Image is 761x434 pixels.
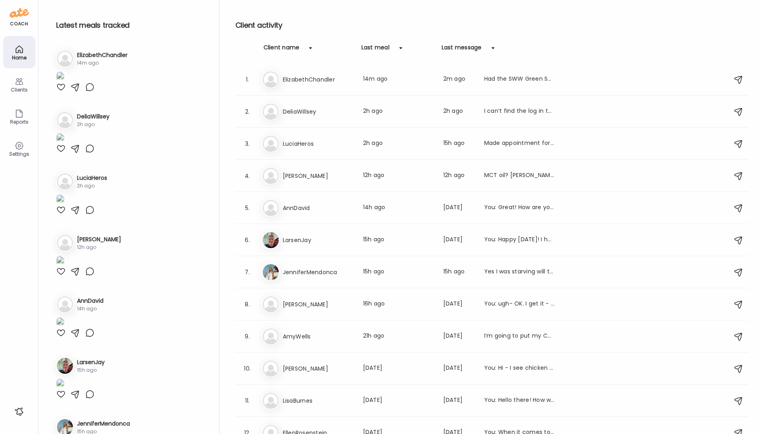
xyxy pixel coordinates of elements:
[57,296,73,312] img: bg-avatar-default.svg
[77,182,107,189] div: 2h ago
[57,173,73,189] img: bg-avatar-default.svg
[283,364,353,373] h3: [PERSON_NAME]
[243,75,252,84] div: 1.
[283,267,353,277] h3: JenniferMendonca
[443,332,475,341] div: [DATE]
[283,171,353,181] h3: [PERSON_NAME]
[263,264,279,280] img: avatars%2FhTWL1UBjihWZBvuxS4CFXhMyrrr1
[56,379,64,389] img: images%2FpQclOzuQ2uUyIuBETuyLXmhsmXz1%2FzJ9fJ9MWVw9PqKLF7Vhr%2FWpW7iKxrH8Ghk9jL5ekr_1080
[263,71,279,88] img: bg-avatar-default.svg
[263,200,279,216] img: bg-avatar-default.svg
[363,364,434,373] div: [DATE]
[5,87,34,92] div: Clients
[263,296,279,312] img: bg-avatar-default.svg
[243,396,252,405] div: 11.
[77,174,107,182] h3: LuciaHeros
[283,203,353,213] h3: AnnDavid
[5,55,34,60] div: Home
[263,136,279,152] img: bg-avatar-default.svg
[77,305,103,312] div: 14h ago
[243,235,252,245] div: 6.
[443,364,475,373] div: [DATE]
[443,75,475,84] div: 2m ago
[484,267,555,277] div: Yes I was starving will try better next time. Also spike after having I guess the cashew butter. ...
[363,396,434,405] div: [DATE]
[363,300,434,309] div: 16h ago
[283,107,353,116] h3: DeliaWillsey
[361,43,390,56] div: Last meal
[484,203,555,213] div: You: Great! How are you feeling?? I see you had to Reschedule out call [DATE]. How else can I sup...
[443,203,475,213] div: [DATE]
[283,139,353,149] h3: LuciaHeros
[443,267,475,277] div: 15h ago
[243,139,252,149] div: 3.
[363,139,434,149] div: 2h ago
[56,71,64,82] img: images%2FLmewejLqqxYGdaZecVheXEEv6Df2%2FI0tYESEkTWH91fDHXbpz%2FDWUsxKeP0L0FFNr3A3oc_1080
[243,267,252,277] div: 7.
[77,297,103,305] h3: AnnDavid
[10,6,29,19] img: ate
[77,59,128,67] div: 14m ago
[77,235,121,244] h3: [PERSON_NAME]
[57,235,73,251] img: bg-avatar-default.svg
[56,256,64,267] img: images%2FIrNJUawwUnOTYYdIvOBtlFt5cGu2%2FSQGzpjEFeragCYgLk2k4%2F066uajFCk80CsikxSpmu_1080
[263,232,279,248] img: avatars%2FpQclOzuQ2uUyIuBETuyLXmhsmXz1
[484,107,555,116] div: I can’t find the log in to make my last few appointments. Please resend. I really enjoyed our in ...
[443,107,475,116] div: 2h ago
[443,171,475,181] div: 12h ago
[56,133,64,144] img: images%2FGHdhXm9jJtNQdLs9r9pbhWu10OF2%2FtV5kCrzrVJF36rzqtGi5%2FPGXLFbHj3c7kkI3cNo36_1080
[484,364,555,373] div: You: Hi - I see chicken broth and i just want to make sure this is for the nutrition and not that...
[243,300,252,309] div: 8.
[443,300,475,309] div: [DATE]
[263,168,279,184] img: bg-avatar-default.svg
[442,43,482,56] div: Last message
[363,107,434,116] div: 2h ago
[363,171,434,181] div: 12h ago
[283,332,353,341] h3: AmyWells
[484,235,555,245] div: You: Happy [DATE]! I hope you continue to feel amazing! You are really putting in the work! So ha...
[77,244,121,251] div: 12h ago
[77,121,110,128] div: 2h ago
[243,332,252,341] div: 9.
[5,119,34,124] div: Reports
[484,300,555,309] div: You: ugh- OK. I get it - hopefully you will find it soon
[57,112,73,128] img: bg-avatar-default.svg
[363,267,434,277] div: 15h ago
[484,332,555,341] div: I’m going to put my CGM on tonight. Off to get a workout in…
[56,194,64,205] img: images%2F1qYfsqsWO6WAqm9xosSfiY0Hazg1%2FYj9p0z2ndUv3WaPZYO4Y%2FjoSARJHB1sftaqSpQHhe_1080
[484,75,555,84] div: Had the SWW Green Smoothie this am with Be Well vanilla protein powder. This was my least favorit...
[77,420,130,428] h3: JenniferMendonca
[77,112,110,121] h3: DeliaWillsey
[264,43,300,56] div: Client name
[5,151,34,157] div: Settings
[243,364,252,373] div: 10.
[263,361,279,377] img: bg-avatar-default.svg
[57,358,73,374] img: avatars%2FpQclOzuQ2uUyIuBETuyLXmhsmXz1
[443,235,475,245] div: [DATE]
[484,396,555,405] div: You: Hello there! How was the Vineyard? It is so beautiful there, and those are the places that a...
[443,396,475,405] div: [DATE]
[56,19,206,31] h2: Latest meals tracked
[363,332,434,341] div: 21h ago
[363,203,434,213] div: 14h ago
[77,358,105,367] h3: LarsenJay
[283,300,353,309] h3: [PERSON_NAME]
[283,235,353,245] h3: LarsenJay
[263,328,279,344] img: bg-avatar-default.svg
[443,139,475,149] div: 15h ago
[243,203,252,213] div: 5.
[363,75,434,84] div: 14m ago
[10,20,28,27] div: coach
[243,171,252,181] div: 4.
[263,393,279,409] img: bg-avatar-default.svg
[484,139,555,149] div: Made appointment for us [DATE] morning
[235,19,748,31] h2: Client activity
[57,51,73,67] img: bg-avatar-default.svg
[56,317,64,328] img: images%2FYGNMP06SgsXgTYXbmUlkWDMCb6A3%2F8OiodCf52xn396T52nTE%2FzdGyotZnlrtWd8VMKGSa_1080
[484,171,555,181] div: MCT oil? [PERSON_NAME] put it in her smoothie on instagram … should I be taking that ?
[283,396,353,405] h3: LisaBurnes
[77,367,105,374] div: 15h ago
[283,75,353,84] h3: ElizabethChandler
[263,104,279,120] img: bg-avatar-default.svg
[77,51,128,59] h3: ElizabethChandler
